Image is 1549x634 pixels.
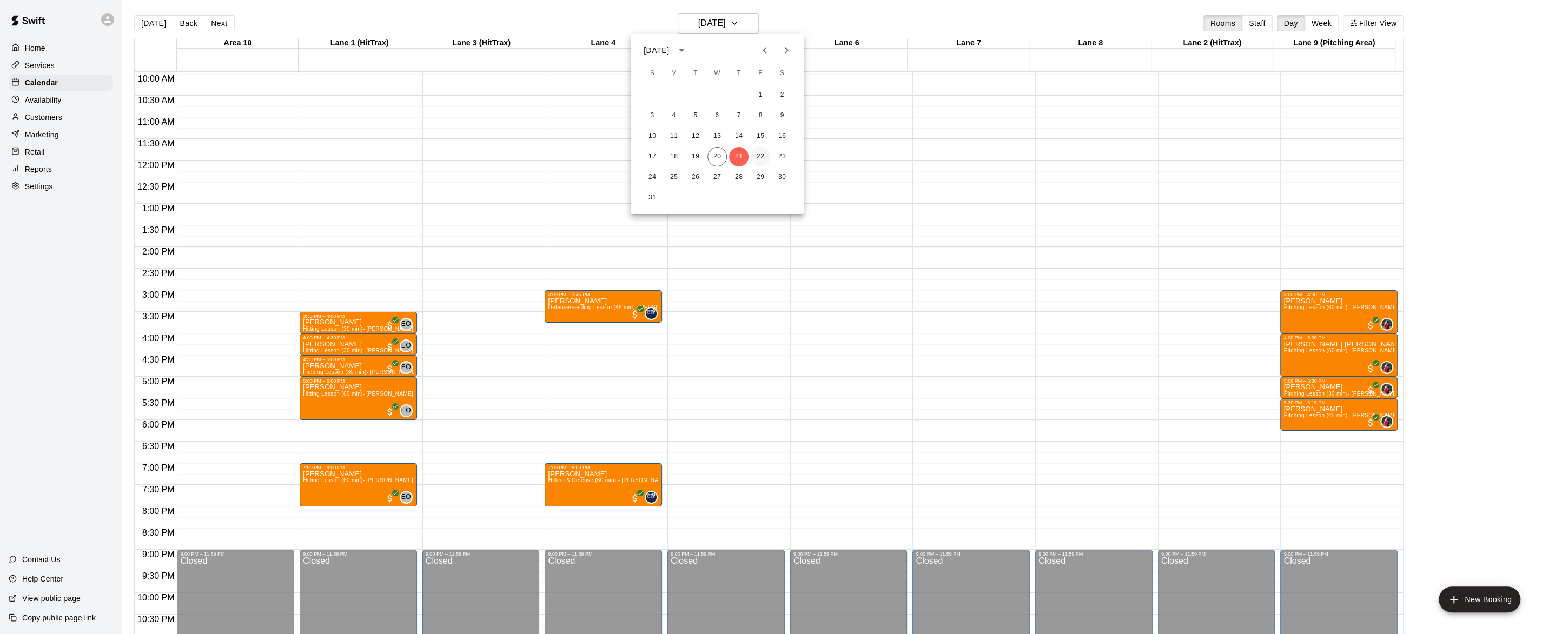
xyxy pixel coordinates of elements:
button: 25 [664,168,684,187]
span: Wednesday [707,63,727,84]
button: 21 [729,147,749,166]
button: 7 [729,106,749,125]
button: 5 [686,106,705,125]
button: 27 [707,168,727,187]
button: 3 [643,106,662,125]
button: calendar view is open, switch to year view [672,41,691,59]
button: 28 [729,168,749,187]
button: 10 [643,126,662,146]
button: 9 [772,106,792,125]
button: 15 [751,126,770,146]
span: Saturday [772,63,792,84]
button: 23 [772,147,792,166]
button: 8 [751,106,770,125]
button: Previous month [754,39,776,61]
span: Monday [664,63,684,84]
span: Friday [751,63,770,84]
button: 20 [707,147,727,166]
button: 30 [772,168,792,187]
button: 31 [643,188,662,208]
div: [DATE] [644,45,669,56]
button: 19 [686,147,705,166]
button: 13 [707,126,727,146]
button: 6 [707,106,727,125]
button: 16 [772,126,792,146]
button: 1 [751,85,770,105]
button: Next month [776,39,797,61]
button: 29 [751,168,770,187]
button: 14 [729,126,749,146]
button: 11 [664,126,684,146]
button: 12 [686,126,705,146]
button: 4 [664,106,684,125]
button: 2 [772,85,792,105]
span: Tuesday [686,63,705,84]
button: 18 [664,147,684,166]
button: 24 [643,168,662,187]
button: 26 [686,168,705,187]
span: Sunday [643,63,662,84]
button: 17 [643,147,662,166]
button: 22 [751,147,770,166]
span: Thursday [729,63,749,84]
